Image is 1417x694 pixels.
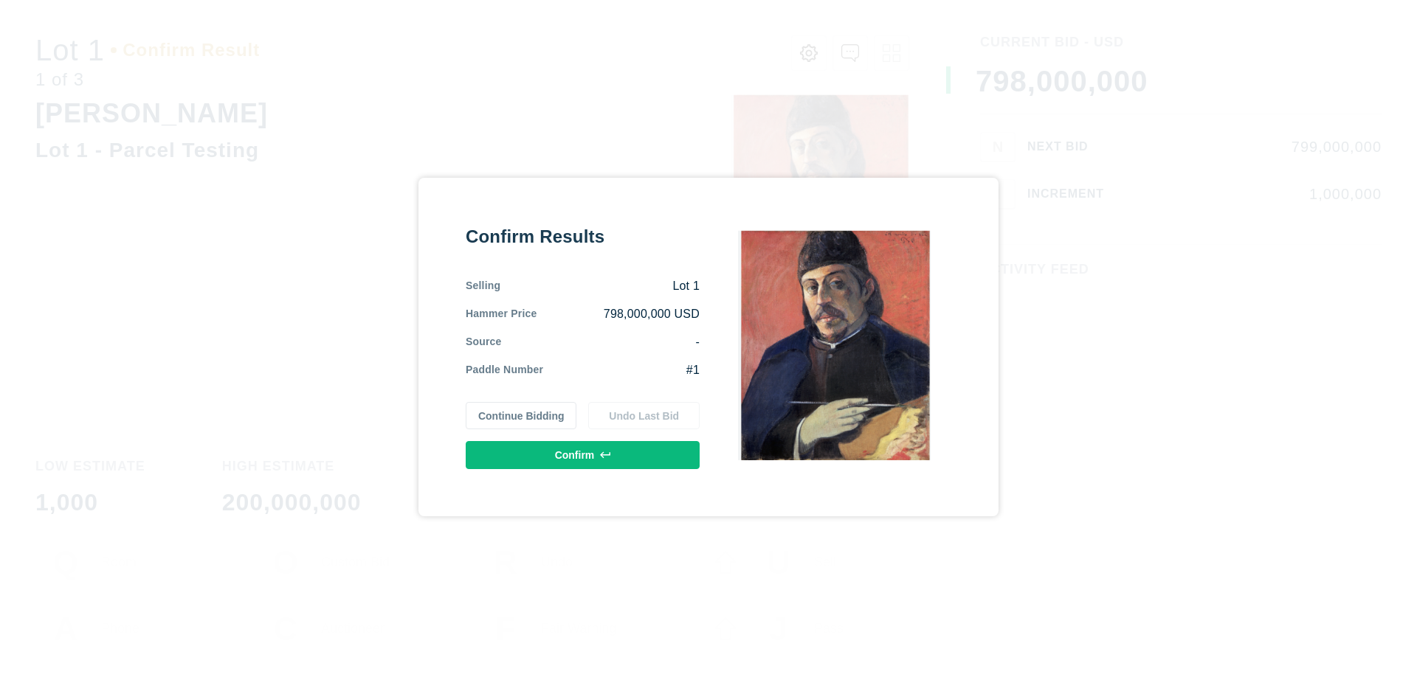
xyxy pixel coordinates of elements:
[502,334,700,350] div: -
[537,306,700,322] div: 798,000,000 USD
[466,441,700,469] button: Confirm
[466,306,537,322] div: Hammer Price
[466,402,577,430] button: Continue Bidding
[588,402,700,430] button: Undo Last Bid
[466,334,502,350] div: Source
[466,278,500,294] div: Selling
[466,362,543,378] div: Paddle Number
[466,225,700,249] div: Confirm Results
[543,362,700,378] div: #1
[500,278,700,294] div: Lot 1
